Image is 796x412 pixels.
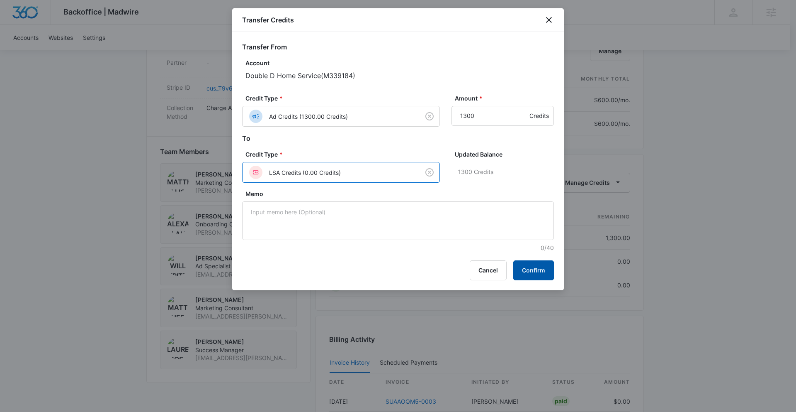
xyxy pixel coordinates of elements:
[455,94,557,103] label: Amount
[242,42,554,52] h2: Transfer From
[470,260,507,280] button: Cancel
[242,15,294,25] h1: Transfer Credits
[245,189,557,198] label: Memo
[22,48,29,55] img: tab_domain_overview_orange.svg
[458,162,554,182] p: 1300 Credits
[455,150,557,159] label: Updated Balance
[423,166,436,179] button: Clear
[544,15,554,25] button: close
[529,106,549,126] div: Credits
[32,49,74,54] div: Domain Overview
[22,22,91,28] div: Domain: [DOMAIN_NAME]
[23,13,41,20] div: v 4.0.25
[269,168,341,177] p: LSA Credits (0.00 Credits)
[245,59,554,67] p: Account
[245,94,443,103] label: Credit Type
[423,110,436,123] button: Clear
[245,243,554,252] p: 0/40
[83,48,89,55] img: tab_keywords_by_traffic_grey.svg
[513,260,554,280] button: Confirm
[245,71,554,81] p: Double D Home Service ( M339184 )
[245,150,443,159] label: Credit Type
[92,49,140,54] div: Keywords by Traffic
[269,112,348,121] p: Ad Credits (1300.00 Credits)
[13,13,20,20] img: logo_orange.svg
[13,22,20,28] img: website_grey.svg
[242,133,554,143] h2: To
